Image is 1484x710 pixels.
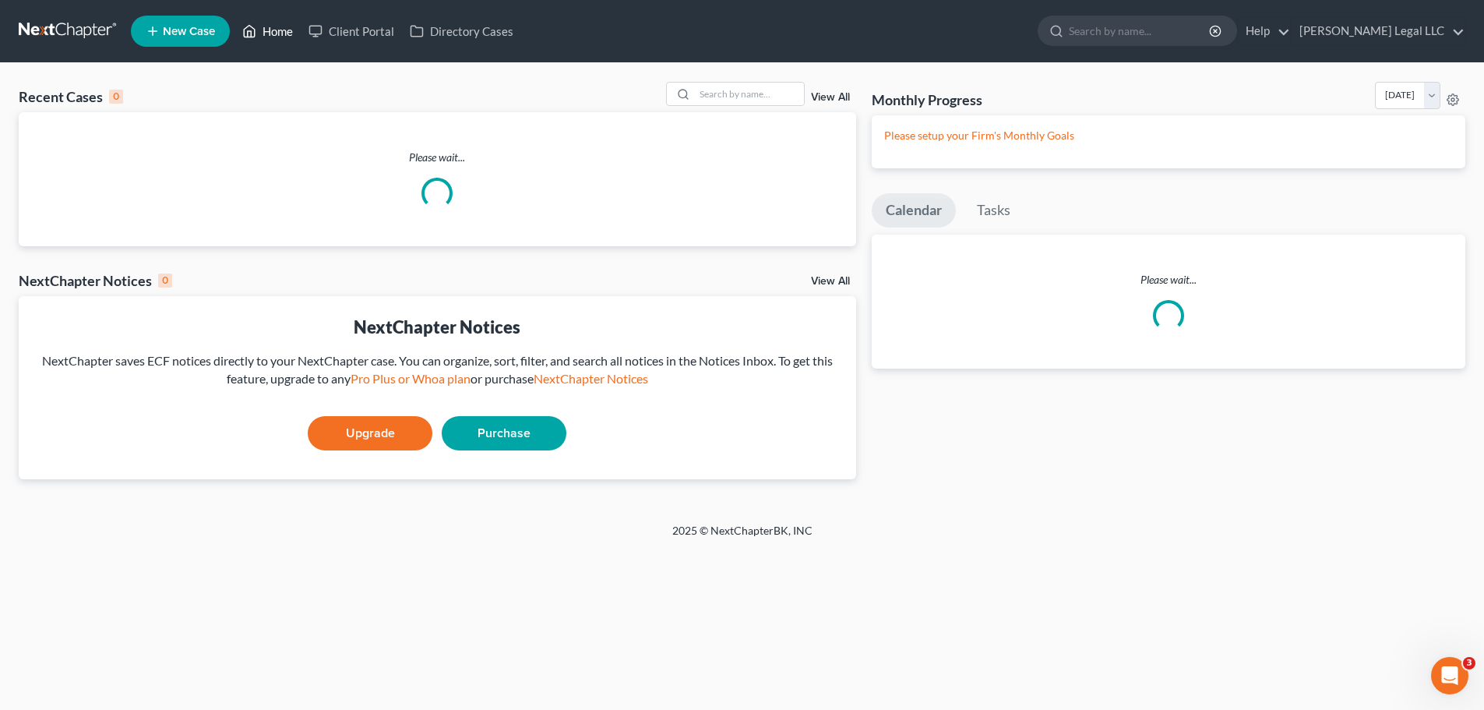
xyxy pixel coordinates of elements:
[811,276,850,287] a: View All
[298,523,1186,551] div: 2025 © NextChapterBK, INC
[695,83,804,105] input: Search by name...
[442,416,566,450] a: Purchase
[402,17,521,45] a: Directory Cases
[1069,16,1211,45] input: Search by name...
[872,90,982,109] h3: Monthly Progress
[301,17,402,45] a: Client Portal
[872,193,956,228] a: Calendar
[1292,17,1465,45] a: [PERSON_NAME] Legal LLC
[1431,657,1468,694] iframe: Intercom live chat
[19,150,856,165] p: Please wait...
[31,352,844,388] div: NextChapter saves ECF notices directly to your NextChapter case. You can organize, sort, filter, ...
[31,315,844,339] div: NextChapter Notices
[158,274,172,288] div: 0
[1238,17,1290,45] a: Help
[872,272,1465,288] p: Please wait...
[234,17,301,45] a: Home
[534,371,648,386] a: NextChapter Notices
[19,271,172,290] div: NextChapter Notices
[1463,657,1475,669] span: 3
[163,26,215,37] span: New Case
[109,90,123,104] div: 0
[811,92,850,103] a: View All
[963,193,1024,228] a: Tasks
[308,416,432,450] a: Upgrade
[884,128,1453,143] p: Please setup your Firm's Monthly Goals
[351,371,471,386] a: Pro Plus or Whoa plan
[19,87,123,106] div: Recent Cases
